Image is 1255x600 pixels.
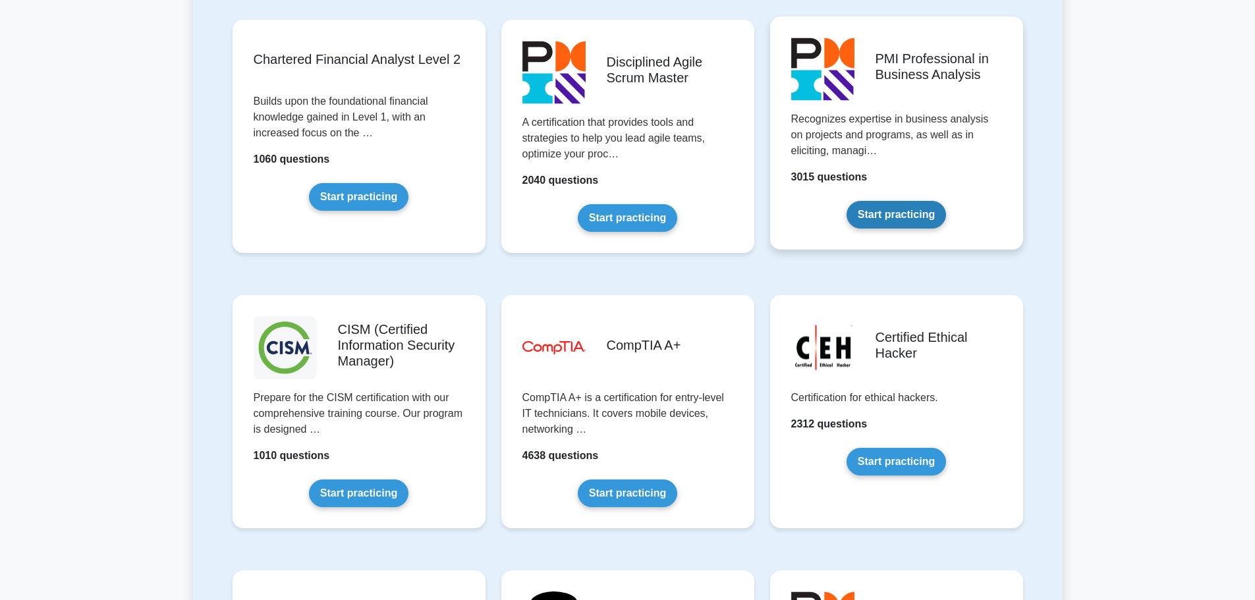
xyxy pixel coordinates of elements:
[847,448,946,476] a: Start practicing
[309,183,408,211] a: Start practicing
[309,479,408,507] a: Start practicing
[847,201,946,229] a: Start practicing
[578,204,677,232] a: Start practicing
[578,479,677,507] a: Start practicing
